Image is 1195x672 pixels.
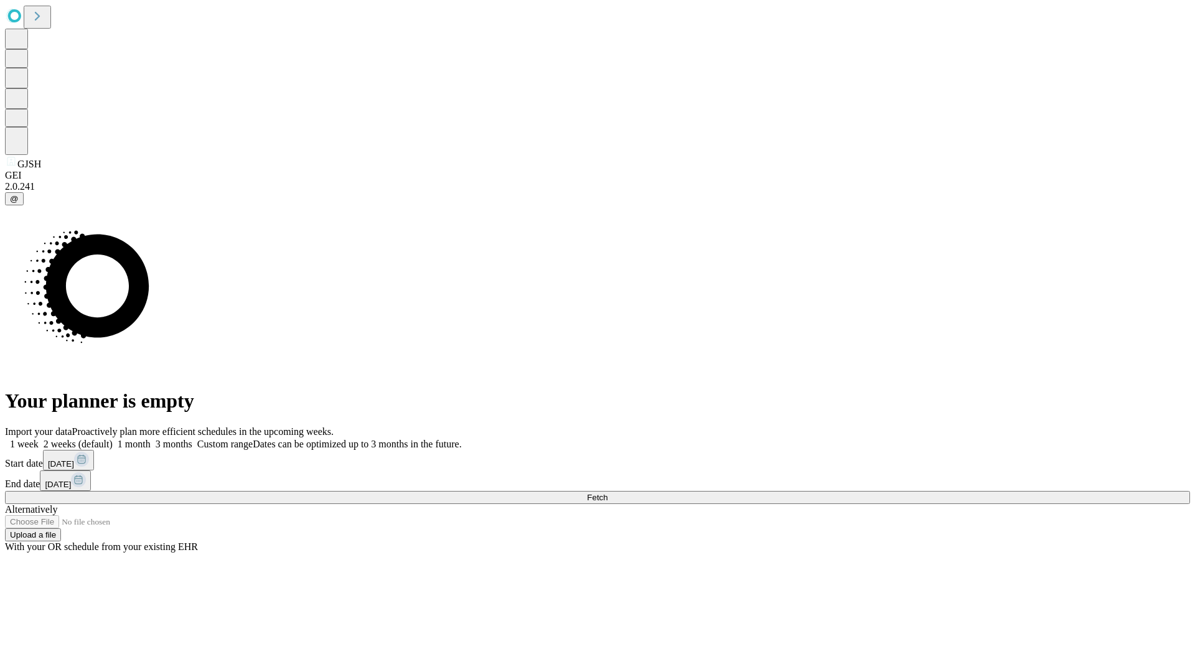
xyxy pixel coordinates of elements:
span: [DATE] [45,480,71,489]
button: [DATE] [40,470,91,491]
h1: Your planner is empty [5,390,1190,413]
span: Alternatively [5,504,57,515]
button: Fetch [5,491,1190,504]
span: GJSH [17,159,41,169]
div: GEI [5,170,1190,181]
span: With your OR schedule from your existing EHR [5,541,198,552]
span: 1 month [118,439,151,449]
span: Dates can be optimized up to 3 months in the future. [253,439,461,449]
button: Upload a file [5,528,61,541]
span: Import your data [5,426,72,437]
span: 3 months [156,439,192,449]
div: 2.0.241 [5,181,1190,192]
span: Proactively plan more efficient schedules in the upcoming weeks. [72,426,334,437]
div: End date [5,470,1190,491]
span: Custom range [197,439,253,449]
span: @ [10,194,19,203]
span: Fetch [587,493,607,502]
span: 2 weeks (default) [44,439,113,449]
span: 1 week [10,439,39,449]
div: Start date [5,450,1190,470]
span: [DATE] [48,459,74,469]
button: @ [5,192,24,205]
button: [DATE] [43,450,94,470]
